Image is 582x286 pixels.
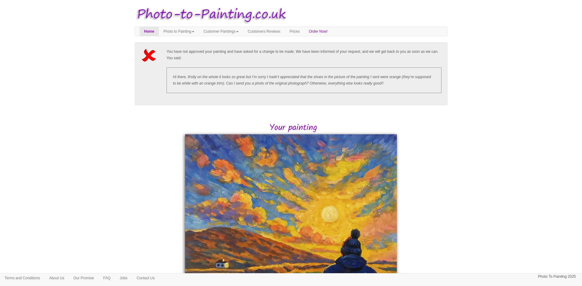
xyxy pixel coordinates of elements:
a: About Us [45,273,69,283]
a: Prices [285,27,304,36]
img: Not Approved [141,49,159,62]
a: Home [140,27,159,36]
p: Photo To Painting 2025 [538,273,576,280]
a: Customers Reviews [243,27,285,36]
a: Contact Us [132,273,159,283]
i: Hi there, firstly on the whole it looks so great but I’m sorry I hadn’t appreciated that the shoe... [173,75,431,85]
a: Our Promise [69,273,98,283]
a: FAQ [99,273,115,283]
a: Jobs [115,273,132,283]
a: Order Now! [304,27,332,36]
img: Photo to Painting [132,3,288,27]
h2: Your painting [139,123,448,133]
a: Photo to Painting [159,27,199,36]
p: You have not approved your painting and have asked for a change to be made. We have been informed... [167,49,441,61]
a: Customer Paintings [199,27,243,36]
